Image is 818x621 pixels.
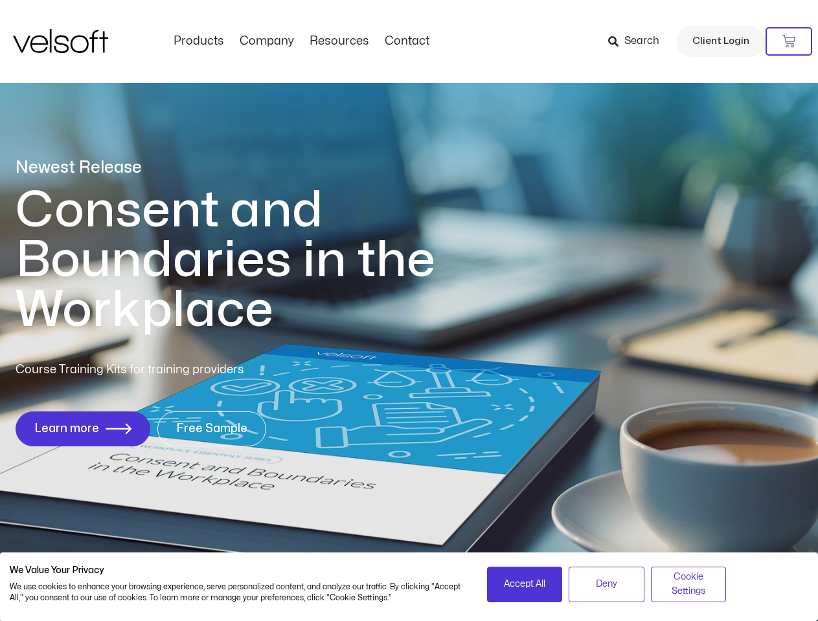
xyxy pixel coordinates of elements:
span: Search [624,33,659,50]
span: Accept All [504,577,545,591]
a: ContactMenu Toggle [377,34,437,49]
button: Accept all cookies [487,567,563,602]
span: Learn more [34,422,99,435]
a: ProductsMenu Toggle [166,34,232,49]
button: Deny all cookies [569,567,644,602]
h1: Consent and Boundaries in the Workplace [16,186,488,335]
a: Search [608,30,668,52]
a: CompanyMenu Toggle [232,34,302,49]
span: Free Sample [176,422,247,435]
h2: We Value Your Privacy [10,565,468,576]
a: Learn more [16,411,150,446]
span: Deny [596,577,617,591]
span: Cookie Settings [659,570,718,599]
p: Course Training Kits for training providers [16,361,338,379]
a: Free Sample [157,411,266,446]
p: We use cookies to enhance your browsing experience, serve personalized content, and analyze our t... [10,582,468,604]
button: Adjust cookie preferences [651,567,727,602]
span: Client Login [692,33,749,50]
img: Velsoft Training Materials [13,29,108,53]
nav: Menu [166,34,437,49]
a: ResourcesMenu Toggle [302,34,377,49]
p: Newest Release [16,157,488,179]
a: Client Login [676,26,766,57]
